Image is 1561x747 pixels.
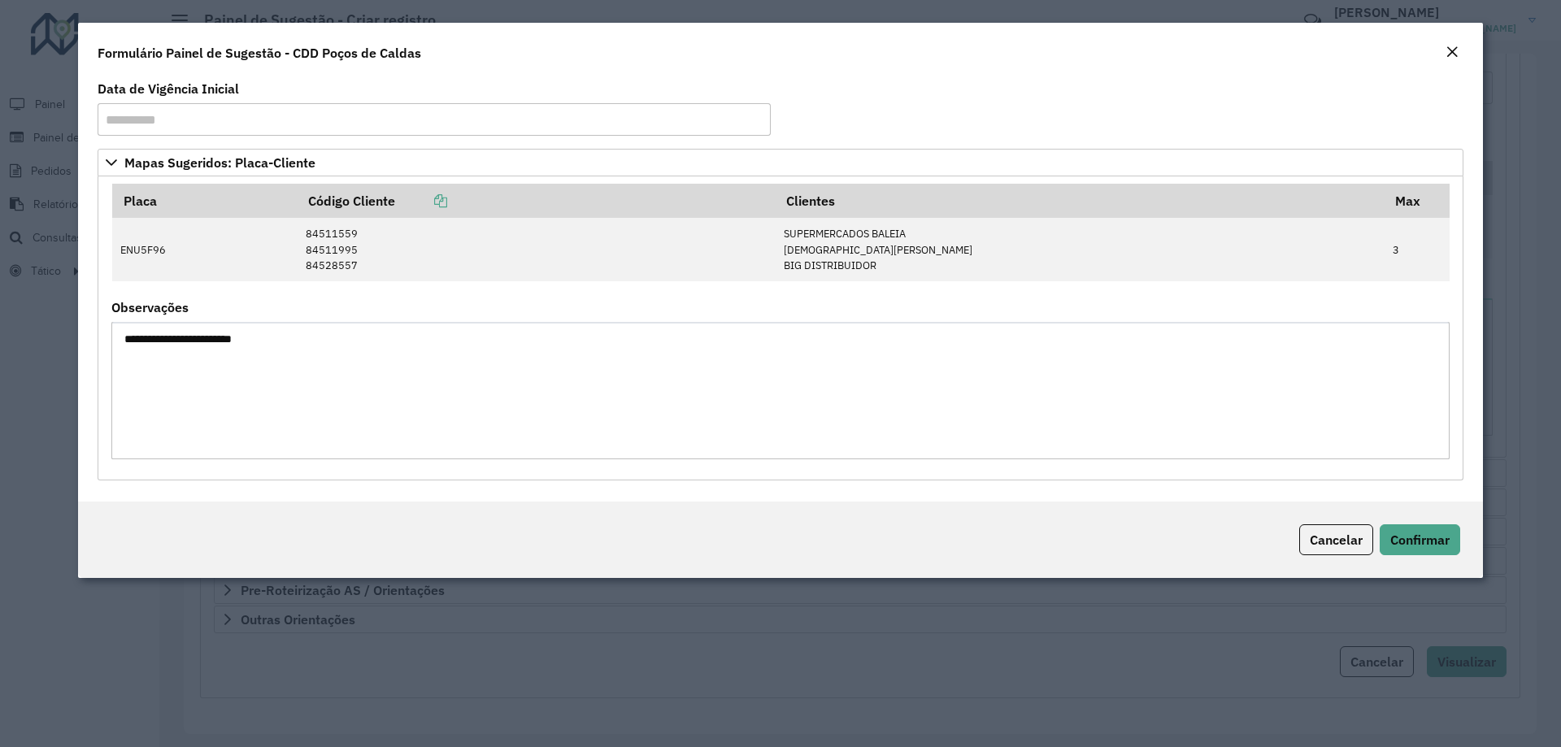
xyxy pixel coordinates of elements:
[1380,524,1460,555] button: Confirmar
[98,176,1463,480] div: Mapas Sugeridos: Placa-Cliente
[111,297,189,317] label: Observações
[98,43,421,63] h4: Formulário Painel de Sugestão - CDD Poços de Caldas
[124,156,315,169] span: Mapas Sugeridos: Placa-Cliente
[1299,524,1373,555] button: Cancelar
[1390,532,1450,548] span: Confirmar
[1385,184,1450,218] th: Max
[1310,532,1363,548] span: Cancelar
[98,149,1463,176] a: Mapas Sugeridos: Placa-Cliente
[775,218,1384,281] td: SUPERMERCADOS BALEIA [DEMOGRAPHIC_DATA][PERSON_NAME] BIG DISTRIBUIDOR
[112,218,298,281] td: ENU5F96
[298,184,776,218] th: Código Cliente
[1441,42,1463,63] button: Close
[98,79,239,98] label: Data de Vigência Inicial
[112,184,298,218] th: Placa
[1385,218,1450,281] td: 3
[395,193,447,209] a: Copiar
[775,184,1384,218] th: Clientes
[1446,46,1459,59] em: Fechar
[298,218,776,281] td: 84511559 84511995 84528557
